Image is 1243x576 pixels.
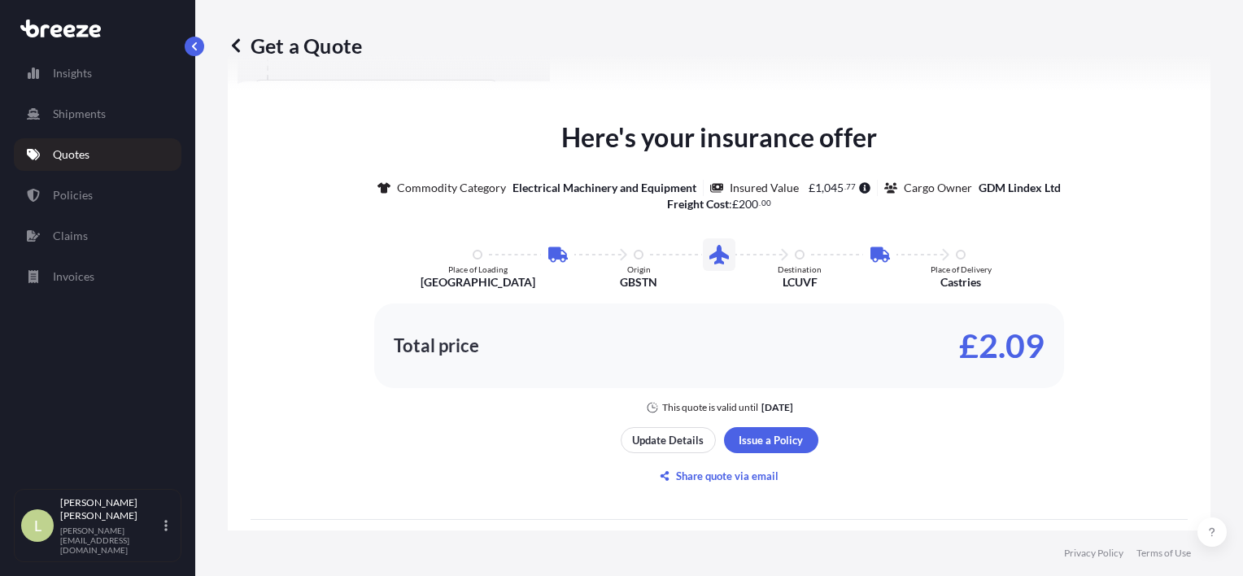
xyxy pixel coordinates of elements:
b: Freight Cost [667,197,729,211]
p: GBSTN [620,274,657,290]
p: [GEOGRAPHIC_DATA] [421,274,535,290]
p: Invoices [53,268,94,285]
p: Electrical Machinery and Equipment [512,180,696,196]
span: L [34,517,41,534]
p: Here's your insurance offer [561,118,877,157]
p: Cargo Owner [904,180,972,196]
p: LCUVF [783,274,818,290]
p: This quote is valid until [662,401,758,414]
p: Share quote via email [676,468,779,484]
a: Quotes [14,138,181,171]
span: 77 [846,184,856,190]
p: Place of Loading [448,264,508,274]
p: Update Details [632,432,704,448]
p: Origin [627,264,651,274]
span: . [844,184,846,190]
p: Castries [940,274,981,290]
span: £ [809,182,815,194]
span: , [822,182,824,194]
p: Policies [53,187,93,203]
button: Share quote via email [621,463,818,489]
button: Issue a Policy [724,427,818,453]
span: £ [732,199,739,210]
a: Policies [14,179,181,212]
a: Insights [14,57,181,89]
a: Privacy Policy [1064,547,1123,560]
p: £2.09 [959,333,1045,359]
span: 1 [815,182,822,194]
p: Shipments [53,106,106,122]
a: Claims [14,220,181,252]
p: Issue a Policy [739,432,803,448]
a: Shipments [14,98,181,130]
p: Place of Delivery [931,264,992,274]
p: Destination [778,264,822,274]
span: 00 [761,200,771,206]
button: Update Details [621,427,716,453]
p: [DATE] [761,401,793,414]
a: Invoices [14,260,181,293]
p: [PERSON_NAME] [PERSON_NAME] [60,496,161,522]
p: Claims [53,228,88,244]
a: Terms of Use [1136,547,1191,560]
p: Quotes [53,146,89,163]
div: Main Exclusions [270,526,1168,565]
p: Total price [394,338,479,354]
p: : [667,196,771,212]
p: [PERSON_NAME][EMAIL_ADDRESS][DOMAIN_NAME] [60,526,161,555]
p: Insights [53,65,92,81]
p: Get a Quote [228,33,362,59]
span: . [759,200,761,206]
p: Insured Value [730,180,799,196]
span: 200 [739,199,758,210]
p: GDM Lindex Ltd [979,180,1061,196]
span: 045 [824,182,844,194]
p: Commodity Category [397,180,506,196]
